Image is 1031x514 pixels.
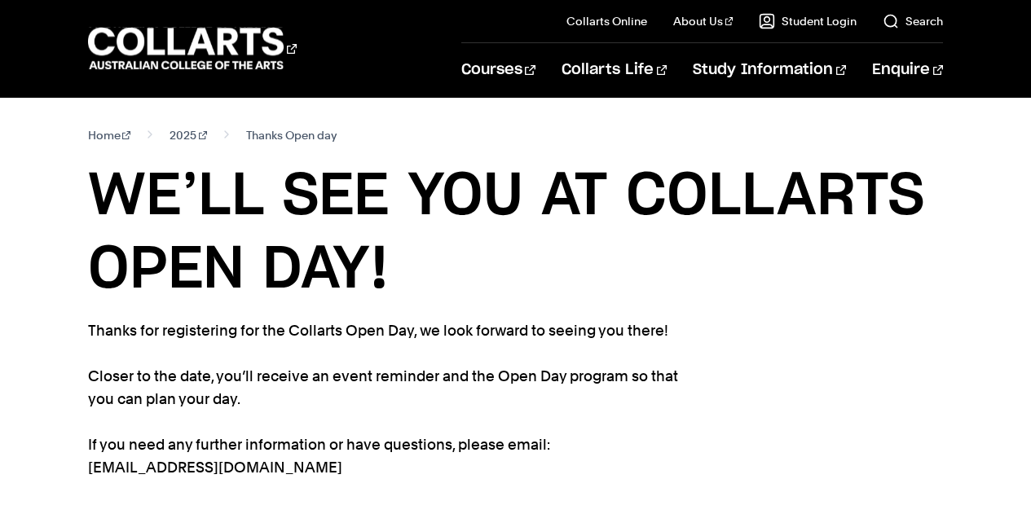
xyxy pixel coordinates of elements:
[88,160,944,306] h1: WE’LL SEE YOU AT COLLARTS OPEN DAY!
[566,13,647,29] a: Collarts Online
[88,319,683,479] p: Thanks for registering for the Collarts Open Day, we look forward to seeing you there! Closer to ...
[872,43,943,97] a: Enquire
[693,43,846,97] a: Study Information
[170,124,207,147] a: 2025
[461,43,535,97] a: Courses
[759,13,857,29] a: Student Login
[883,13,943,29] a: Search
[88,25,297,72] div: Go to homepage
[673,13,734,29] a: About Us
[88,124,131,147] a: Home
[246,124,337,147] span: Thanks Open day
[562,43,667,97] a: Collarts Life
